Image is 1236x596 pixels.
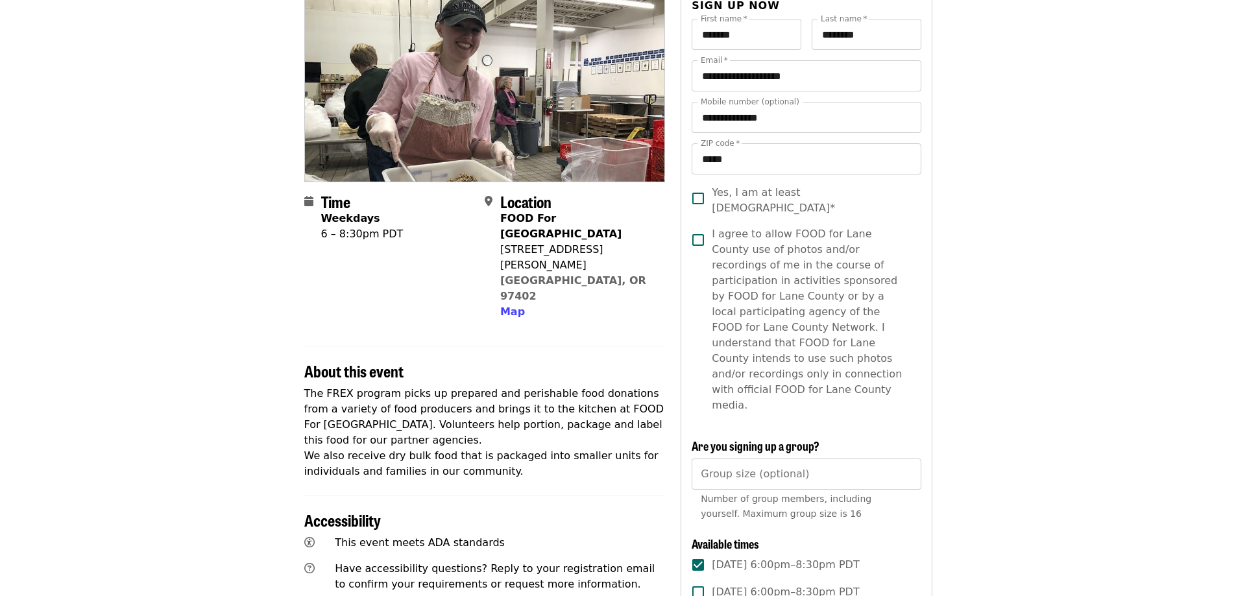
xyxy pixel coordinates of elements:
[335,562,655,590] span: Have accessibility questions? Reply to your registration email to confirm your requirements or re...
[485,195,492,208] i: map-marker-alt icon
[321,226,404,242] div: 6 – 8:30pm PDT
[712,226,910,413] span: I agree to allow FOOD for Lane County use of photos and/or recordings of me in the course of part...
[304,508,381,531] span: Accessibility
[335,536,505,549] span: This event meets ADA standards
[692,535,759,552] span: Available times
[500,212,622,240] strong: FOOD For [GEOGRAPHIC_DATA]
[304,359,404,382] span: About this event
[304,386,666,479] p: The FREX program picks up prepared and perishable food donations from a variety of food producers...
[692,102,921,133] input: Mobile number (optional)
[692,19,801,50] input: First name
[304,536,315,549] i: universal-access icon
[812,19,921,50] input: Last name
[321,212,380,224] strong: Weekdays
[701,494,871,519] span: Number of group members, including yourself. Maximum group size is 16
[701,56,728,64] label: Email
[500,305,525,318] span: Map
[304,195,313,208] i: calendar icon
[500,304,525,320] button: Map
[821,15,867,23] label: Last name
[692,459,921,490] input: [object Object]
[701,98,799,106] label: Mobile number (optional)
[701,139,740,147] label: ZIP code
[304,562,315,575] i: question-circle icon
[712,557,859,573] span: [DATE] 6:00pm–8:30pm PDT
[500,190,551,213] span: Location
[692,437,819,454] span: Are you signing up a group?
[692,143,921,174] input: ZIP code
[500,274,646,302] a: [GEOGRAPHIC_DATA], OR 97402
[500,242,655,273] div: [STREET_ADDRESS][PERSON_NAME]
[321,190,350,213] span: Time
[712,185,910,216] span: Yes, I am at least [DEMOGRAPHIC_DATA]*
[701,15,747,23] label: First name
[692,60,921,91] input: Email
